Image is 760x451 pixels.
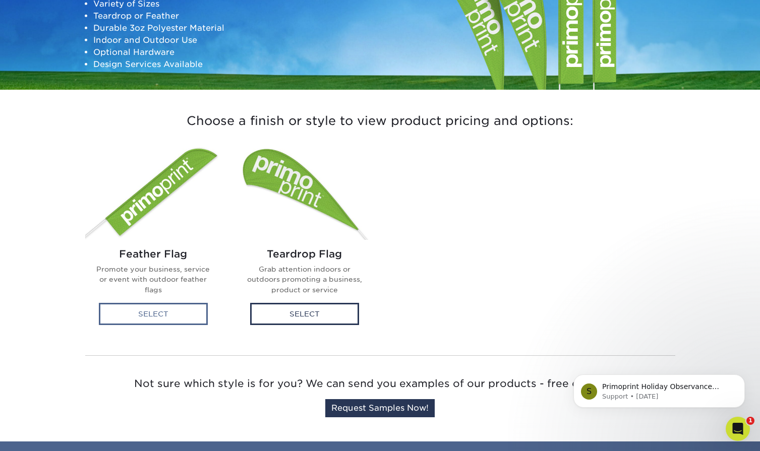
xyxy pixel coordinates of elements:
[85,102,675,141] h3: Choose a finish or style to view product pricing and options:
[93,10,373,22] li: Teardrop or Feather
[746,417,754,425] span: 1
[93,58,373,70] li: Design Services Available
[726,417,750,441] iframe: Intercom live chat
[85,145,221,240] img: Feather Flag Flags
[245,264,365,295] p: Grab attention indoors or outdoors promoting a business, product or service
[237,145,373,240] img: Teardrop Flag Flags
[93,46,373,58] li: Optional Hardware
[237,145,373,335] a: Teardrop Flag Flags Teardrop Flag Grab attention indoors or outdoors promoting a business, produc...
[99,303,208,325] div: Select
[245,248,365,260] h2: Teardrop Flag
[250,303,359,325] div: Select
[325,399,435,417] a: Request Samples Now!
[93,34,373,46] li: Indoor and Outdoor Use
[93,248,213,260] h2: Feather Flag
[93,264,213,295] p: Promote your business, service or event with outdoor feather flags
[85,145,221,335] a: Feather Flag Flags Feather Flag Promote your business, service or event with outdoor feather flag...
[85,376,675,391] p: Not sure which style is for you? We can send you examples of our products - free of charge!
[93,22,373,34] li: Durable 3oz Polyester Material
[558,353,760,424] iframe: Intercom notifications message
